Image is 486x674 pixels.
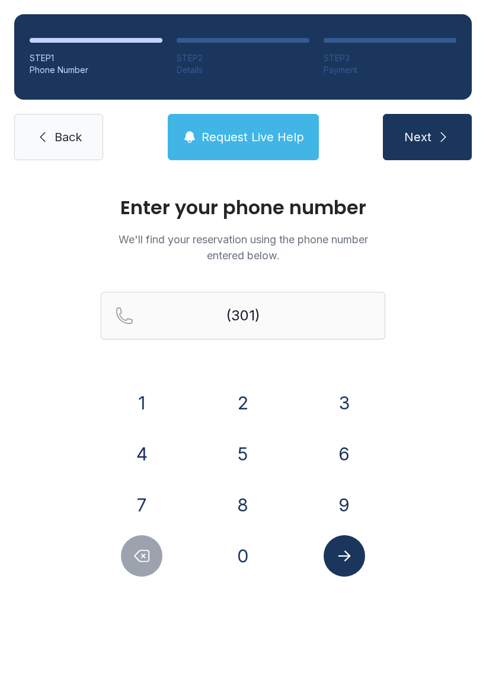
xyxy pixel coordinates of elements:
button: 4 [121,433,162,475]
button: 8 [222,484,264,526]
button: 5 [222,433,264,475]
span: Next [404,129,431,145]
span: Back [55,129,82,145]
button: 3 [324,382,365,424]
h1: Enter your phone number [101,198,385,217]
div: Phone Number [30,64,162,76]
p: We'll find your reservation using the phone number entered below. [101,231,385,263]
button: 1 [121,382,162,424]
button: 9 [324,484,365,526]
button: 0 [222,535,264,577]
button: 7 [121,484,162,526]
span: Request Live Help [202,129,304,145]
button: 2 [222,382,264,424]
div: STEP 2 [177,52,309,64]
button: Submit lookup form [324,535,365,577]
div: STEP 3 [324,52,456,64]
input: Reservation phone number [101,292,385,339]
div: STEP 1 [30,52,162,64]
div: Details [177,64,309,76]
button: Delete number [121,535,162,577]
div: Payment [324,64,456,76]
button: 6 [324,433,365,475]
